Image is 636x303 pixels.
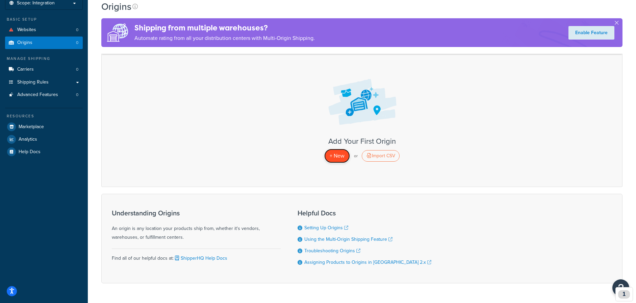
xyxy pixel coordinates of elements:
span: Websites [17,27,36,33]
h3: Helpful Docs [298,209,431,217]
div: Manage Shipping [5,56,83,62]
span: Shipping Rules [17,79,49,85]
button: Open Resource Center [612,279,629,296]
img: ad-origins-multi-dfa493678c5a35abed25fd24b4b8a3fa3505936ce257c16c00bdefe2f3200be3.png [101,18,134,47]
a: Analytics [5,133,83,145]
span: + New [330,152,345,160]
p: Automate rating from all your distribution centers with Multi-Origin Shipping. [134,33,315,43]
li: Advanced Features [5,89,83,101]
div: An origin is any location your products ship from, whether it's vendors, warehouses, or fulfillme... [112,209,281,242]
a: Using the Multi-Origin Shipping Feature [304,236,392,243]
a: Setting Up Origins [304,224,348,231]
span: 0 [76,92,78,98]
span: Origins [17,40,32,46]
div: Resources [5,113,83,119]
div: Basic Setup [5,17,83,22]
span: Marketplace [19,124,44,130]
span: Analytics [19,137,37,142]
div: Import CSV [362,150,400,162]
a: Shipping Rules [5,76,83,89]
h4: Shipping from multiple warehouses? [134,22,315,33]
a: ShipperHQ Help Docs [174,255,227,262]
li: Carriers [5,63,83,76]
h3: Add Your First Origin [108,137,615,145]
div: Find all of our helpful docs at: [112,249,281,263]
a: + New [324,149,350,163]
span: Help Docs [19,149,41,155]
span: Carriers [17,67,34,72]
a: Advanced Features 0 [5,89,83,101]
span: Advanced Features [17,92,58,98]
h3: Understanding Origins [112,209,281,217]
span: 0 [76,27,78,33]
a: Carriers 0 [5,63,83,76]
a: Troubleshooting Origins [304,247,360,254]
a: Marketplace [5,121,83,133]
span: 0 [76,40,78,46]
span: Scope: Integration [17,0,55,6]
a: Help Docs [5,146,83,158]
span: 0 [76,67,78,72]
a: Origins 0 [5,37,83,49]
li: Websites [5,24,83,36]
a: Enable Feature [568,26,614,40]
a: Assigning Products to Origins in [GEOGRAPHIC_DATA] 2.x [304,259,431,266]
p: or [354,151,358,161]
a: Websites 0 [5,24,83,36]
li: Origins [5,37,83,49]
